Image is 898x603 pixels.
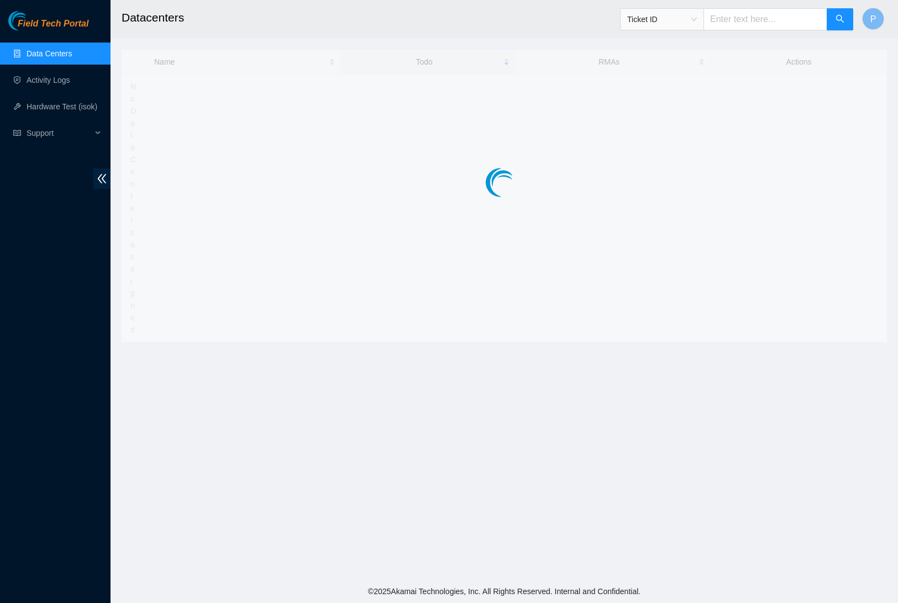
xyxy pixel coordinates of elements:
span: Field Tech Portal [18,19,88,29]
a: Hardware Test (isok) [27,102,97,111]
button: search [827,8,853,30]
span: read [13,129,21,137]
input: Enter text here... [703,8,827,30]
a: Activity Logs [27,76,70,84]
span: P [870,12,876,26]
a: Akamai TechnologiesField Tech Portal [8,20,88,34]
span: Support [27,122,92,144]
footer: © 2025 Akamai Technologies, Inc. All Rights Reserved. Internal and Confidential. [111,580,898,603]
a: Data Centers [27,49,72,58]
img: Akamai Technologies [8,11,56,30]
span: Ticket ID [627,11,697,28]
span: search [836,14,844,25]
span: double-left [93,168,111,189]
button: P [862,8,884,30]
